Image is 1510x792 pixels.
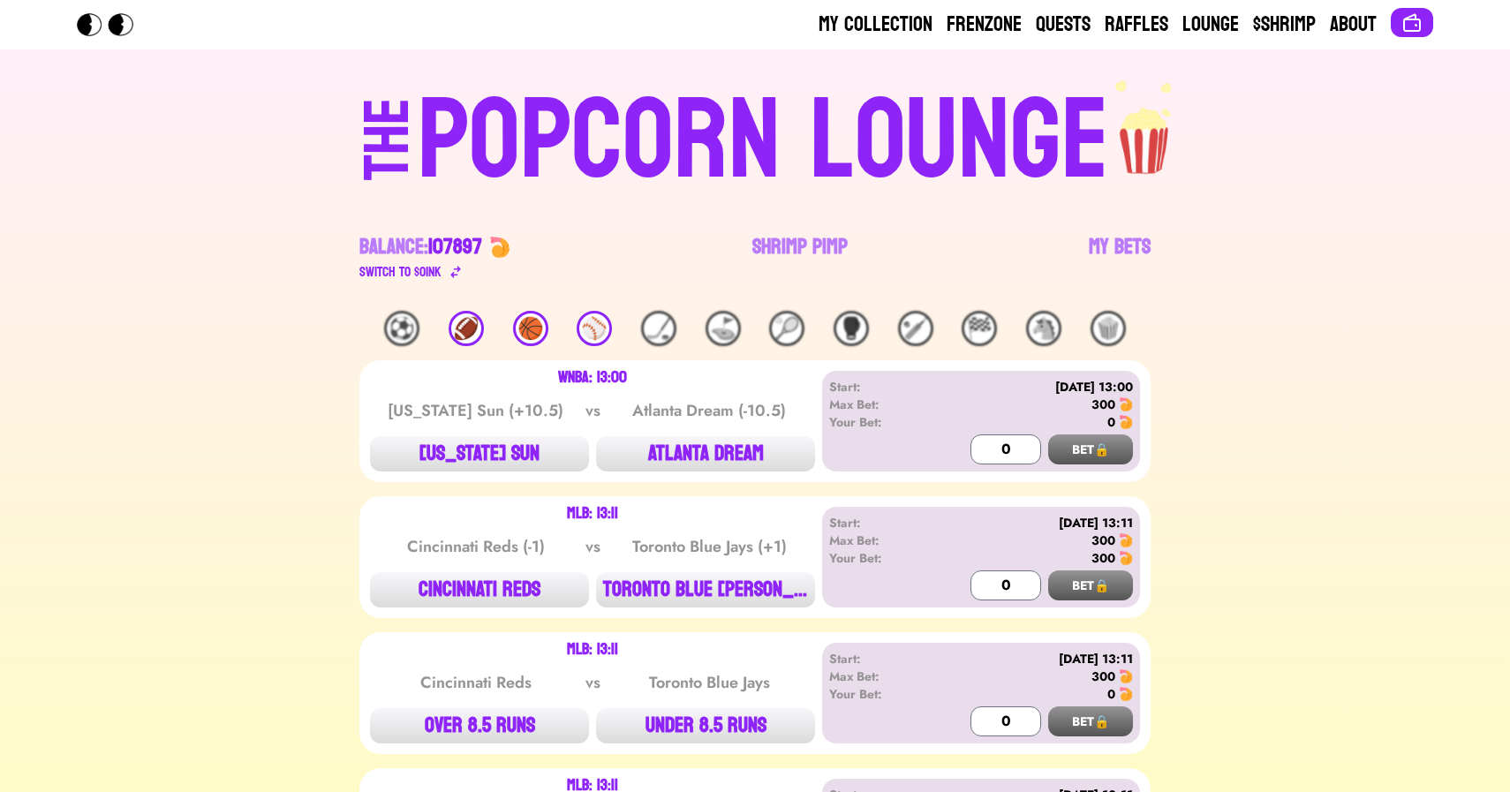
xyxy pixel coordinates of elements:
div: Start: [829,650,931,668]
div: 0 [1107,413,1115,431]
img: 🍤 [489,237,510,258]
div: ⚽️ [384,311,419,346]
div: 300 [1091,532,1115,549]
div: MLB: 13:11 [567,643,618,657]
img: 🍤 [1119,551,1133,565]
div: Cincinnati Reds [387,670,565,695]
div: Atlanta Dream (-10.5) [620,398,798,423]
button: TORONTO BLUE [PERSON_NAME]... [596,572,815,607]
div: vs [582,534,604,559]
div: WNBA: 13:00 [558,371,627,385]
div: Max Bet: [829,396,931,413]
div: MLB: 13:11 [567,507,618,521]
img: 🍤 [1119,669,1133,683]
div: Your Bet: [829,413,931,431]
div: 300 [1091,549,1115,567]
button: OVER 8.5 RUNS [370,708,589,743]
a: My Collection [819,11,932,39]
div: 🐴 [1026,311,1061,346]
div: Balance: [359,233,482,261]
div: Switch to $ OINK [359,261,442,283]
div: 🏒 [641,311,676,346]
div: 🏁 [962,311,997,346]
div: Max Bet: [829,532,931,549]
button: BET🔒 [1048,434,1133,464]
div: 300 [1091,396,1115,413]
div: [DATE] 13:11 [931,650,1133,668]
button: [US_STATE] SUN [370,436,589,471]
div: 300 [1091,668,1115,685]
div: THE [356,98,419,215]
div: [US_STATE] Sun (+10.5) [387,398,565,423]
button: UNDER 8.5 RUNS [596,708,815,743]
div: Toronto Blue Jays (+1) [620,534,798,559]
div: [DATE] 13:11 [931,514,1133,532]
a: Lounge [1182,11,1239,39]
div: [DATE] 13:00 [931,378,1133,396]
div: Your Bet: [829,549,931,567]
div: 0 [1107,685,1115,703]
div: vs [582,670,604,695]
img: Connect wallet [1401,12,1423,34]
a: Frenzone [947,11,1022,39]
div: Toronto Blue Jays [620,670,798,695]
div: Cincinnati Reds (-1) [387,534,565,559]
div: POPCORN LOUNGE [418,85,1109,198]
a: Quests [1036,11,1091,39]
button: ATLANTA DREAM [596,436,815,471]
img: Popcorn [77,13,147,36]
a: $Shrimp [1253,11,1316,39]
button: CINCINNATI REDS [370,572,589,607]
div: 🥊 [834,311,869,346]
div: 🎾 [769,311,804,346]
img: 🍤 [1119,533,1133,547]
div: Start: [829,514,931,532]
div: 🏈 [449,311,484,346]
img: popcorn [1109,78,1182,177]
img: 🍤 [1119,687,1133,701]
div: 🏀 [513,311,548,346]
a: Raffles [1105,11,1168,39]
img: 🍤 [1119,415,1133,429]
button: BET🔒 [1048,570,1133,600]
a: Shrimp Pimp [752,233,848,283]
div: 🏏 [898,311,933,346]
a: THEPOPCORN LOUNGEpopcorn [211,78,1299,198]
a: About [1330,11,1377,39]
div: ⚾️ [577,311,612,346]
div: Start: [829,378,931,396]
div: Max Bet: [829,668,931,685]
a: My Bets [1089,233,1151,283]
span: 107897 [428,228,482,266]
div: Your Bet: [829,685,931,703]
img: 🍤 [1119,397,1133,411]
div: ⛳️ [706,311,741,346]
button: BET🔒 [1048,706,1133,736]
div: 🍿 [1091,311,1126,346]
div: vs [582,398,604,423]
